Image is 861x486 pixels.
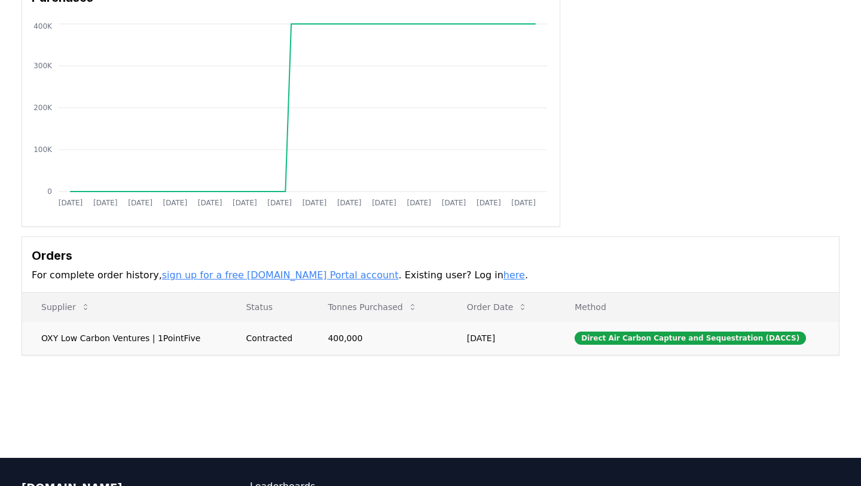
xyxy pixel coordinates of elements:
[575,332,806,345] div: Direct Air Carbon Capture and Sequestration (DACCS)
[33,104,53,112] tspan: 200K
[236,301,299,313] p: Status
[246,332,299,344] div: Contracted
[47,187,52,196] tspan: 0
[163,199,188,207] tspan: [DATE]
[59,199,83,207] tspan: [DATE]
[337,199,362,207] tspan: [DATE]
[33,145,53,154] tspan: 100K
[457,295,538,319] button: Order Date
[32,295,100,319] button: Supplier
[318,295,426,319] button: Tonnes Purchased
[565,301,829,313] p: Method
[33,62,53,70] tspan: 300K
[372,199,396,207] tspan: [DATE]
[233,199,257,207] tspan: [DATE]
[128,199,152,207] tspan: [DATE]
[477,199,501,207] tspan: [DATE]
[162,269,399,281] a: sign up for a free [DOMAIN_NAME] Portal account
[22,321,227,354] td: OXY Low Carbon Ventures | 1PointFive
[198,199,222,207] tspan: [DATE]
[503,269,525,281] a: here
[442,199,466,207] tspan: [DATE]
[407,199,431,207] tspan: [DATE]
[32,268,829,283] p: For complete order history, . Existing user? Log in .
[267,199,292,207] tspan: [DATE]
[93,199,118,207] tspan: [DATE]
[33,22,53,31] tspan: 400K
[309,321,447,354] td: 400,000
[32,247,829,265] h3: Orders
[448,321,555,354] td: [DATE]
[303,199,327,207] tspan: [DATE]
[511,199,536,207] tspan: [DATE]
